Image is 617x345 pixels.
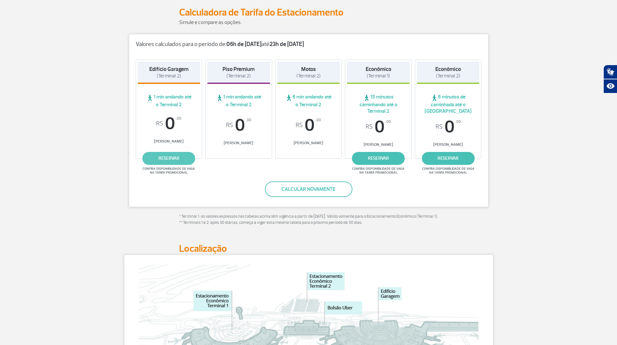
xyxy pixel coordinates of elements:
span: 0 [138,115,200,132]
span: (Terminal 2) [226,73,251,79]
span: (Terminal 2) [296,73,321,79]
strong: Econômico [366,66,391,73]
strong: 06h de [DATE] [226,40,261,48]
a: reservar [352,152,405,165]
sup: R$ [296,122,303,129]
strong: Motos [301,66,316,73]
p: * Terminal 1: os valores expressos nas tabelas acima têm vigência a partir de [DATE]. Válido some... [179,213,438,226]
strong: Econômico [435,66,461,73]
sup: R$ [156,120,163,127]
sup: ,00 [246,117,251,124]
h2: Calculadora de Tarifa do Estacionamento [179,6,438,18]
span: 0 [207,117,270,134]
sup: R$ [226,122,233,129]
sup: R$ [436,123,443,131]
button: Calcular novamente [265,181,352,197]
span: 0 [277,117,340,134]
button: Abrir tradutor de língua de sinais. [603,65,617,79]
a: reservar [422,152,474,165]
span: 1 min andando até o Terminal 2 [138,94,200,108]
sup: R$ [366,123,373,131]
span: 15 minutos caminhando até o Terminal 2 [347,94,410,114]
span: (Terminal 2) [436,73,460,79]
span: Confira disponibilidade de vaga na tarifa promocional [142,167,196,175]
span: [PERSON_NAME] [347,142,410,147]
span: 6 minutos de caminhada até o [GEOGRAPHIC_DATA] [417,94,480,114]
span: (Terminal 1) [367,73,390,79]
span: 6 min andando até o Terminal 2 [277,94,340,108]
span: 0 [417,118,480,136]
span: Confira disponibilidade de vaga na tarifa promocional [351,167,406,175]
span: 0 [347,118,410,136]
span: Confira disponibilidade de vaga na tarifa promocional [421,167,475,175]
span: (Terminal 2) [157,73,181,79]
span: [PERSON_NAME] [277,141,340,145]
sup: ,00 [456,118,461,125]
h2: Localização [179,243,438,255]
p: Simule e compare as opções. [179,18,438,26]
div: Plugin de acessibilidade da Hand Talk. [603,65,617,93]
button: Abrir recursos assistivos. [603,79,617,93]
sup: ,00 [176,115,181,122]
span: [PERSON_NAME] [417,142,480,147]
strong: 23h de [DATE] [269,40,304,48]
strong: Piso Premium [223,66,255,73]
sup: ,00 [386,118,391,125]
strong: Edifício Garagem [149,66,189,73]
span: 1 min andando até o Terminal 2 [207,94,270,108]
a: reservar [143,152,195,165]
span: [PERSON_NAME] [138,139,200,144]
span: [PERSON_NAME] [207,141,270,145]
sup: ,00 [316,117,321,124]
p: Valores calculados para o período de: até [136,41,482,48]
